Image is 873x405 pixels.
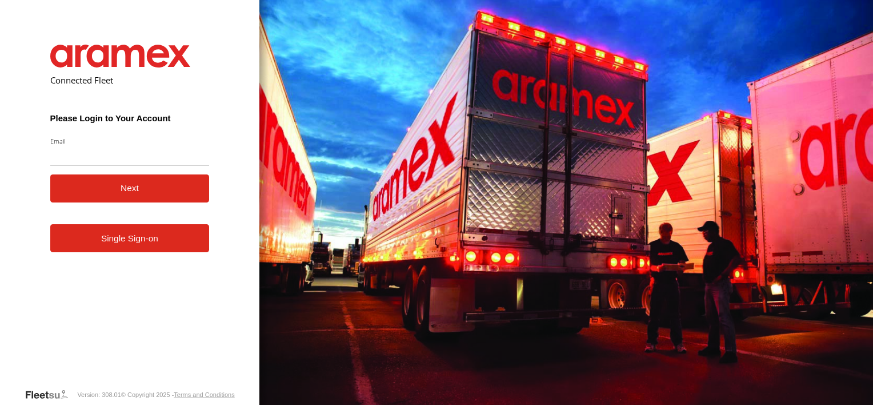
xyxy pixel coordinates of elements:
[50,45,191,67] img: Aramex
[50,224,210,252] a: Single Sign-on
[50,113,210,123] h3: Please Login to Your Account
[50,174,210,202] button: Next
[50,74,210,86] h2: Connected Fleet
[50,137,210,145] label: Email
[25,389,77,400] a: Visit our Website
[77,391,121,398] div: Version: 308.01
[174,391,234,398] a: Terms and Conditions
[121,391,235,398] div: © Copyright 2025 -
